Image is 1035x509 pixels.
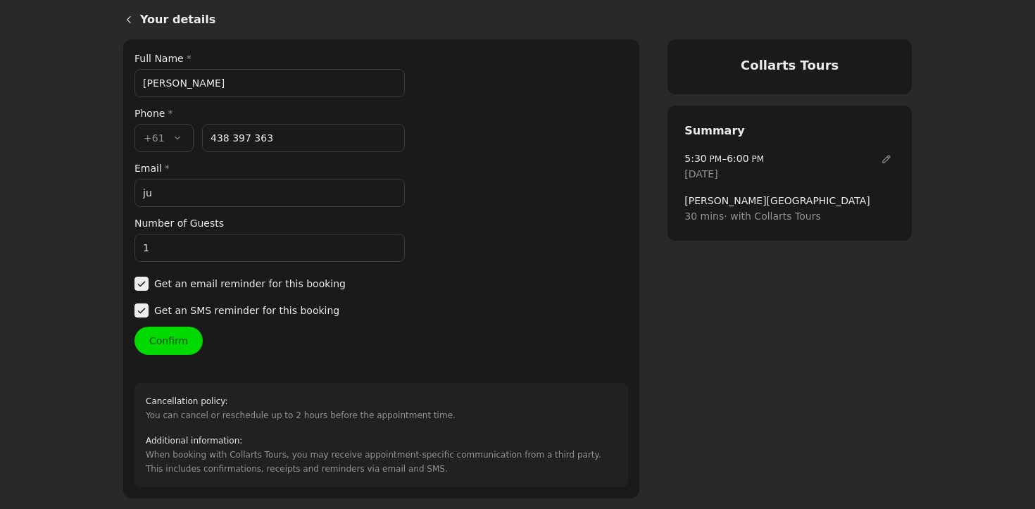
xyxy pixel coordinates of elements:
[684,208,895,224] span: 30 mins · with Collarts Tours
[878,151,895,168] span: ​
[146,394,456,422] div: You can cancel or reschedule up to 2 hours before the appointment time.
[140,11,912,28] h1: Your details
[134,106,405,121] div: Phone
[134,215,405,231] label: Number of Guests
[134,327,203,355] button: Confirm
[146,394,456,408] h2: Cancellation policy :
[146,434,617,476] div: When booking with Collarts Tours, you may receive appointment-specific communication from a third...
[134,303,149,318] span: ​
[146,434,617,448] h2: Additional information :
[684,56,895,75] h4: Collarts Tours
[154,303,339,318] span: Get an SMS reminder for this booking
[684,122,895,139] h2: Summary
[749,154,764,164] span: PM
[134,276,149,291] span: ​
[684,193,895,208] span: [PERSON_NAME][GEOGRAPHIC_DATA]
[684,166,717,182] span: [DATE]
[684,153,706,164] span: 5:30
[878,151,895,168] button: Edit date and time
[707,154,722,164] span: PM
[727,153,748,164] span: 6:00
[154,276,346,291] span: Get an email reminder for this booking
[134,124,194,152] button: +61
[684,151,764,166] span: –
[134,51,405,66] label: Full Name
[134,161,405,176] label: Email
[112,3,140,37] a: Back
